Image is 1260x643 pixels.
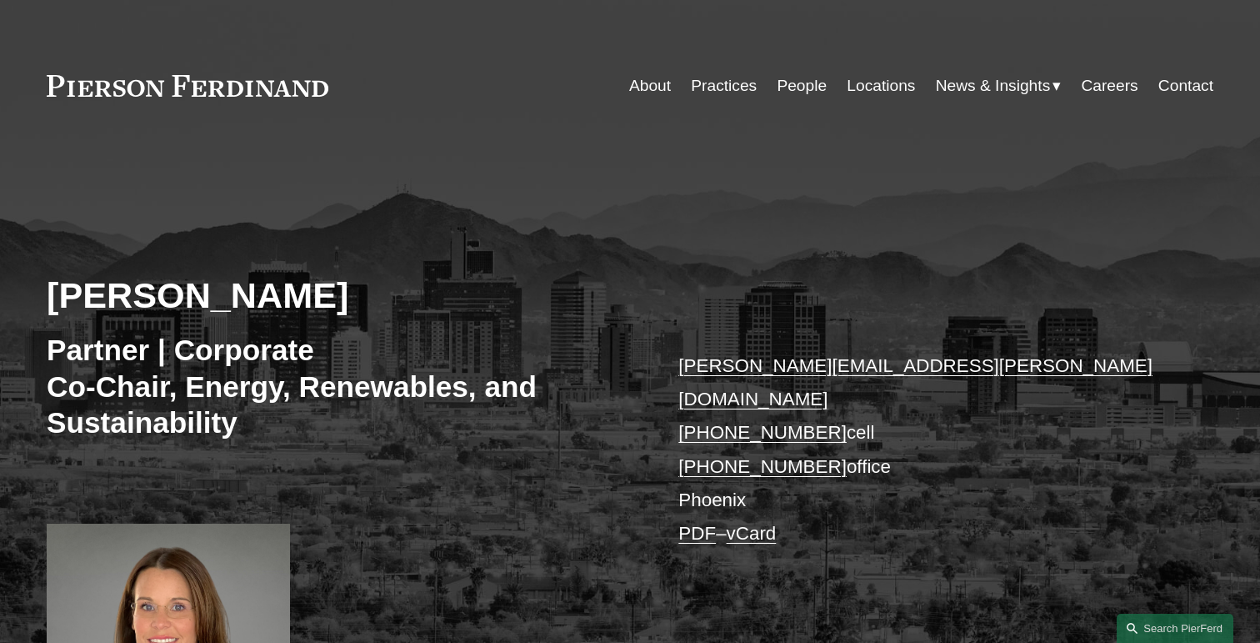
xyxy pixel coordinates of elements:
span: News & Insights [936,72,1051,101]
a: Locations [847,70,915,102]
p: cell office Phoenix – [678,349,1164,551]
a: [PHONE_NUMBER] [678,422,847,443]
a: People [777,70,827,102]
a: PDF [678,523,716,544]
a: Practices [691,70,757,102]
a: Careers [1081,70,1137,102]
a: Search this site [1117,614,1233,643]
h3: Partner | Corporate Co-Chair, Energy, Renewables, and Sustainability [47,332,630,441]
a: [PERSON_NAME][EMAIL_ADDRESS][PERSON_NAME][DOMAIN_NAME] [678,355,1152,409]
a: Contact [1158,70,1213,102]
a: folder dropdown [936,70,1062,102]
a: vCard [727,523,777,544]
h2: [PERSON_NAME] [47,274,630,317]
a: [PHONE_NUMBER] [678,456,847,477]
a: About [629,70,671,102]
